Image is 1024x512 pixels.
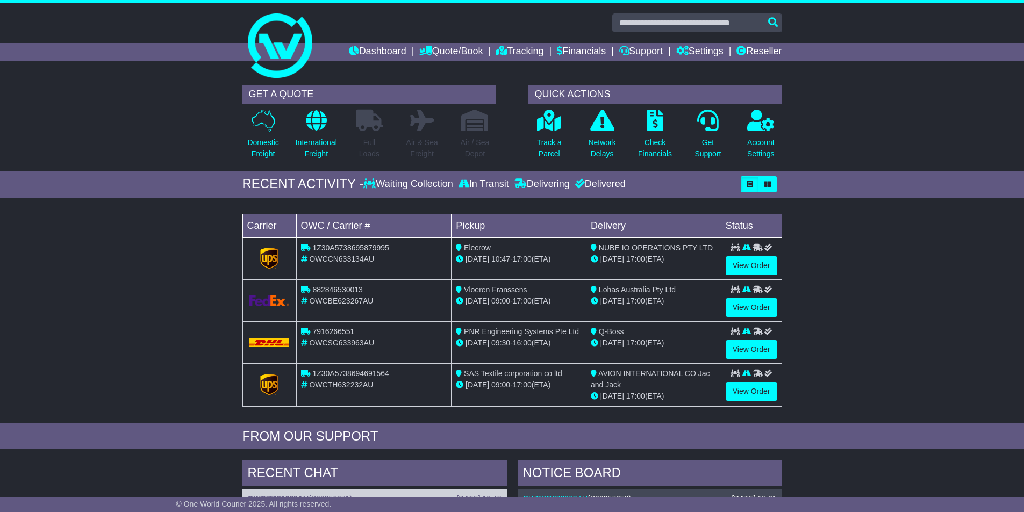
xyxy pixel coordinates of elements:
span: 09:00 [491,380,510,389]
span: SAS Textile corporation co ltd [464,369,562,378]
p: Network Delays [588,137,615,160]
a: Dashboard [349,43,406,61]
a: View Order [726,298,777,317]
td: Status [721,214,782,237]
td: OWC / Carrier # [296,214,452,237]
span: OWCCN633134AU [309,255,374,263]
div: (ETA) [591,337,717,349]
div: - (ETA) [456,254,582,265]
a: Tracking [496,43,543,61]
a: Settings [676,43,724,61]
span: 882846530013 [312,285,362,294]
span: OWCSG633963AU [309,338,374,347]
p: Get Support [694,137,721,160]
span: 16:00 [513,338,532,347]
div: QUICK ACTIONS [528,85,782,104]
span: 10:47 [491,255,510,263]
span: 17:00 [626,255,645,263]
td: Pickup [452,214,586,237]
a: Quote/Book [419,43,483,61]
span: 1Z30A5738694691564 [312,369,389,378]
span: [DATE] [466,255,489,263]
span: 17:00 [513,297,532,305]
span: S00257058 [590,494,629,503]
span: 7916266551 [312,327,354,336]
span: 09:00 [491,297,510,305]
span: OWCBE623267AU [309,297,373,305]
span: PNR Engineering Systems Pte Ltd [464,327,579,336]
p: Track a Parcel [537,137,562,160]
span: 09:30 [491,338,510,347]
a: InternationalFreight [295,109,338,165]
div: - (ETA) [456,337,582,349]
span: [DATE] [466,338,489,347]
span: [DATE] [466,297,489,305]
span: 17:00 [513,380,532,389]
span: [DATE] [600,297,624,305]
a: CheckFinancials [638,109,672,165]
p: International Freight [296,137,337,160]
span: 17:00 [626,392,645,400]
div: NOTICE BOARD [518,460,782,489]
a: Reseller [736,43,782,61]
span: OWCTH632232AU [309,380,373,389]
div: Delivering [512,178,572,190]
p: Air / Sea Depot [461,137,490,160]
span: AVION INTERNATIONAL CO Jac and Jack [591,369,710,389]
p: Air & Sea Freight [406,137,438,160]
a: OWCSG633963AU [523,494,588,503]
span: 17:00 [513,255,532,263]
span: [DATE] [466,380,489,389]
div: - (ETA) [456,295,582,307]
span: Q-Boss [599,327,624,336]
img: DHL.png [249,338,290,347]
a: View Order [726,382,777,401]
a: OWCIT631688AU [248,494,309,503]
div: [DATE] 10:48 [456,494,501,503]
div: ( ) [248,494,502,503]
a: Track aParcel [536,109,562,165]
a: AccountSettings [747,109,775,165]
span: [DATE] [600,338,624,347]
td: Delivery [586,214,721,237]
div: (ETA) [591,295,717,307]
p: Domestic Freight [247,137,278,160]
div: (ETA) [591,254,717,265]
span: Lohas Australia Pty Ltd [599,285,676,294]
div: [DATE] 18:21 [732,494,776,503]
div: Waiting Collection [363,178,455,190]
div: Delivered [572,178,626,190]
a: Support [619,43,663,61]
div: GET A QUOTE [242,85,496,104]
span: 17:00 [626,297,645,305]
span: © One World Courier 2025. All rights reserved. [176,500,332,508]
p: Check Financials [638,137,672,160]
div: In Transit [456,178,512,190]
span: 1Z30A5738695879995 [312,243,389,252]
img: GetCarrierServiceLogo [260,248,278,269]
p: Account Settings [747,137,775,160]
span: 17:00 [626,338,645,347]
div: RECENT ACTIVITY - [242,176,364,192]
div: - (ETA) [456,379,582,391]
a: View Order [726,340,777,359]
a: GetSupport [694,109,721,165]
div: ( ) [523,494,777,503]
span: [DATE] [600,255,624,263]
a: Financials [557,43,606,61]
a: NetworkDelays [588,109,616,165]
td: Carrier [242,214,296,237]
span: NUBE IO OPERATIONS PTY LTD [599,243,713,252]
a: DomesticFreight [247,109,279,165]
div: FROM OUR SUPPORT [242,429,782,444]
span: [DATE] [600,392,624,400]
img: GetCarrierServiceLogo [260,374,278,395]
a: View Order [726,256,777,275]
span: Vloeren Franssens [464,285,527,294]
span: S00256971 [311,494,350,503]
div: (ETA) [591,391,717,402]
div: RECENT CHAT [242,460,507,489]
p: Full Loads [356,137,383,160]
img: GetCarrierServiceLogo [249,295,290,306]
span: Elecrow [464,243,491,252]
